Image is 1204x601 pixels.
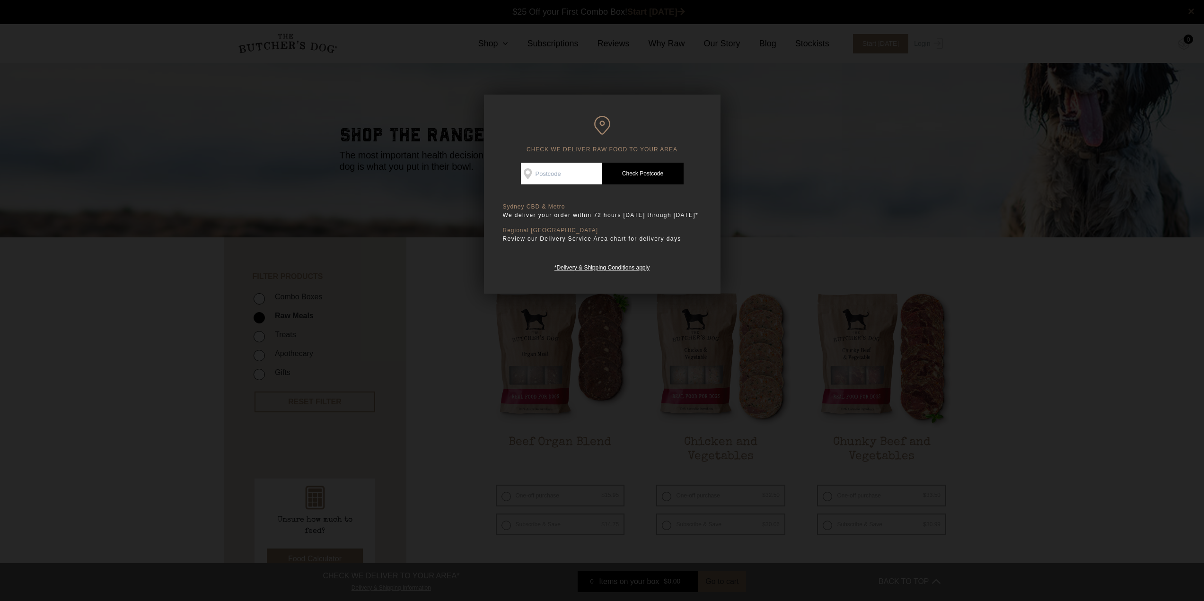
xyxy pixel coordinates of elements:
h6: CHECK WE DELIVER RAW FOOD TO YOUR AREA [503,116,702,153]
a: Check Postcode [602,163,684,184]
p: We deliver your order within 72 hours [DATE] through [DATE]* [503,210,702,220]
p: Regional [GEOGRAPHIC_DATA] [503,227,702,234]
a: *Delivery & Shipping Conditions apply [554,262,650,271]
p: Sydney CBD & Metro [503,203,702,210]
input: Postcode [521,163,602,184]
p: Review our Delivery Service Area chart for delivery days [503,234,702,244]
